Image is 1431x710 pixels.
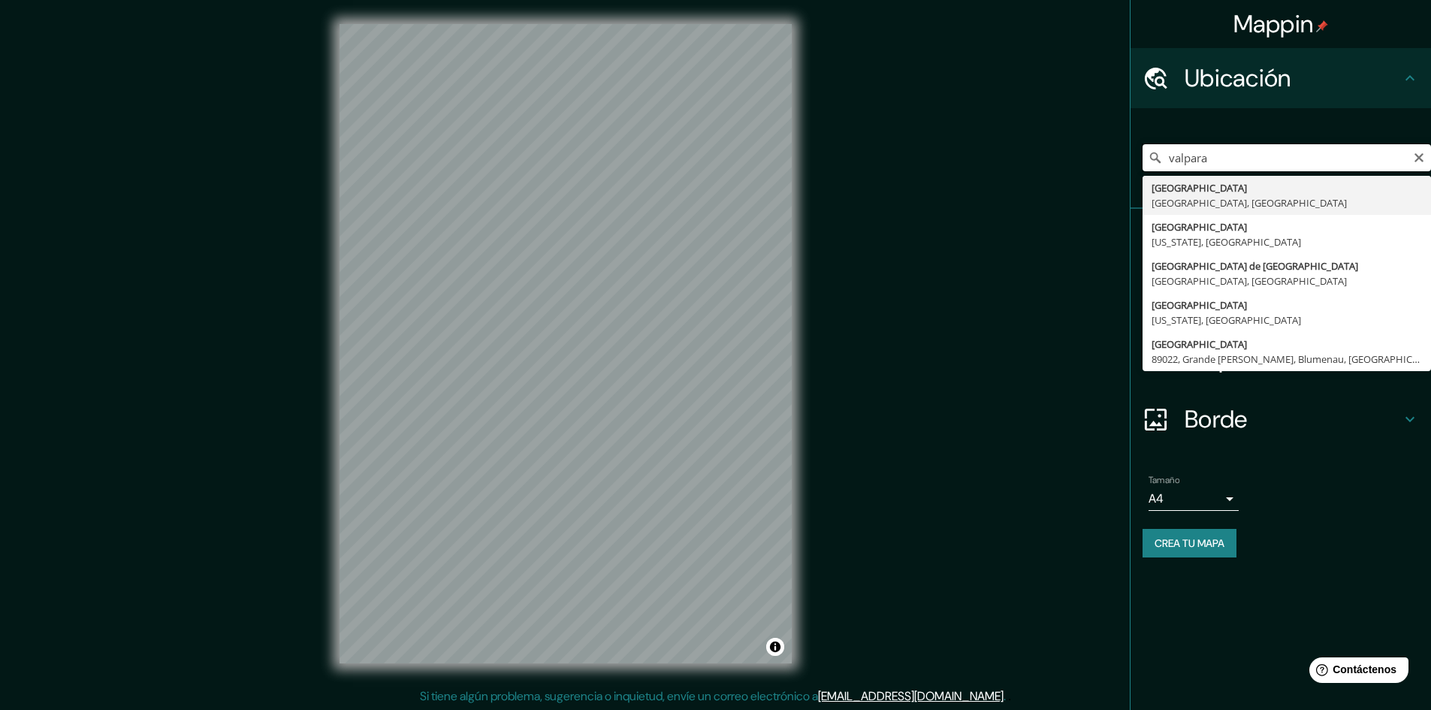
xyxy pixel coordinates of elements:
font: [GEOGRAPHIC_DATA] de [GEOGRAPHIC_DATA] [1152,259,1358,273]
font: Borde [1185,403,1248,435]
font: Tamaño [1149,474,1179,486]
button: Crea tu mapa [1143,529,1236,557]
font: . [1008,687,1011,704]
iframe: Lanzador de widgets de ayuda [1297,651,1414,693]
font: [GEOGRAPHIC_DATA], [GEOGRAPHIC_DATA] [1152,274,1347,288]
font: [GEOGRAPHIC_DATA] [1152,298,1247,312]
canvas: Mapa [340,24,792,663]
div: Ubicación [1131,48,1431,108]
font: . [1006,687,1008,704]
font: Ubicación [1185,62,1291,94]
font: [US_STATE], [GEOGRAPHIC_DATA] [1152,235,1301,249]
div: Disposición [1131,329,1431,389]
font: A4 [1149,491,1164,506]
font: Crea tu mapa [1155,536,1224,550]
div: Estilo [1131,269,1431,329]
div: A4 [1149,487,1239,511]
div: Borde [1131,389,1431,449]
font: [GEOGRAPHIC_DATA] [1152,181,1247,195]
font: Si tiene algún problema, sugerencia o inquietud, envíe un correo electrónico a [420,688,818,704]
font: Mappin [1233,8,1314,40]
font: [US_STATE], [GEOGRAPHIC_DATA] [1152,313,1301,327]
button: Claro [1413,150,1425,164]
font: [GEOGRAPHIC_DATA] [1152,220,1247,234]
a: [EMAIL_ADDRESS][DOMAIN_NAME] [818,688,1004,704]
font: [GEOGRAPHIC_DATA], [GEOGRAPHIC_DATA] [1152,196,1347,210]
input: Elige tu ciudad o zona [1143,144,1431,171]
button: Activar o desactivar atribución [766,638,784,656]
font: . [1004,688,1006,704]
img: pin-icon.png [1316,20,1328,32]
font: [GEOGRAPHIC_DATA] [1152,337,1247,351]
div: Patas [1131,209,1431,269]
